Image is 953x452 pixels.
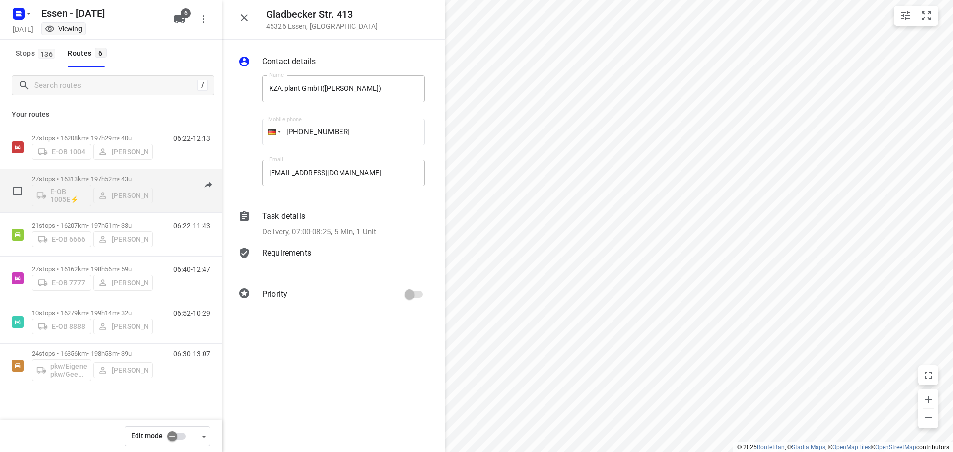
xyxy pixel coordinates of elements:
[38,49,55,59] span: 136
[131,432,163,440] span: Edit mode
[32,222,153,229] p: 21 stops • 16207km • 197h51m • 33u
[262,247,311,259] p: Requirements
[181,8,191,18] span: 6
[197,80,208,91] div: /
[95,48,107,58] span: 6
[832,444,871,451] a: OpenMapTiles
[34,78,197,93] input: Search routes
[32,134,153,142] p: 27 stops • 16208km • 197h29m • 40u
[792,444,825,451] a: Stadia Maps
[262,210,305,222] p: Task details
[173,309,210,317] p: 06:52-10:29
[234,8,254,28] button: Close
[268,117,302,122] label: Mobile phone
[875,444,916,451] a: OpenStreetMap
[262,226,376,238] p: Delivery, 07:00-08:25, 5 Min, 1 Unit
[45,24,82,34] div: Viewing
[68,47,109,60] div: Routes
[32,350,153,357] p: 24 stops • 16356km • 198h58m • 39u
[12,109,210,120] p: Your routes
[8,181,28,201] span: Select
[16,47,58,60] span: Stops
[262,119,425,145] input: 1 (702) 123-4567
[262,119,281,145] div: Germany: + 49
[32,175,153,183] p: 27 stops • 16313km • 197h52m • 43u
[199,175,218,195] button: Send to driver
[737,444,949,451] li: © 2025 , © , © © contributors
[173,222,210,230] p: 06:22-11:43
[170,9,190,29] button: 6
[32,309,153,317] p: 10 stops • 16279km • 199h14m • 32u
[198,430,210,442] div: Driver app settings
[896,6,916,26] button: Map settings
[262,288,287,300] p: Priority
[238,210,425,238] div: Task detailsDelivery, 07:00-08:25, 5 Min, 1 Unit
[238,56,425,69] div: Contact details
[894,6,938,26] div: small contained button group
[173,350,210,358] p: 06:30-13:07
[266,22,378,30] p: 45326 Essen , [GEOGRAPHIC_DATA]
[173,265,210,273] p: 06:40-12:47
[266,9,378,20] h5: Gladbecker Str. 413
[238,247,425,277] div: Requirements
[173,134,210,142] p: 06:22-12:13
[32,265,153,273] p: 27 stops • 16162km • 198h56m • 59u
[262,56,316,67] p: Contact details
[757,444,785,451] a: Routetitan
